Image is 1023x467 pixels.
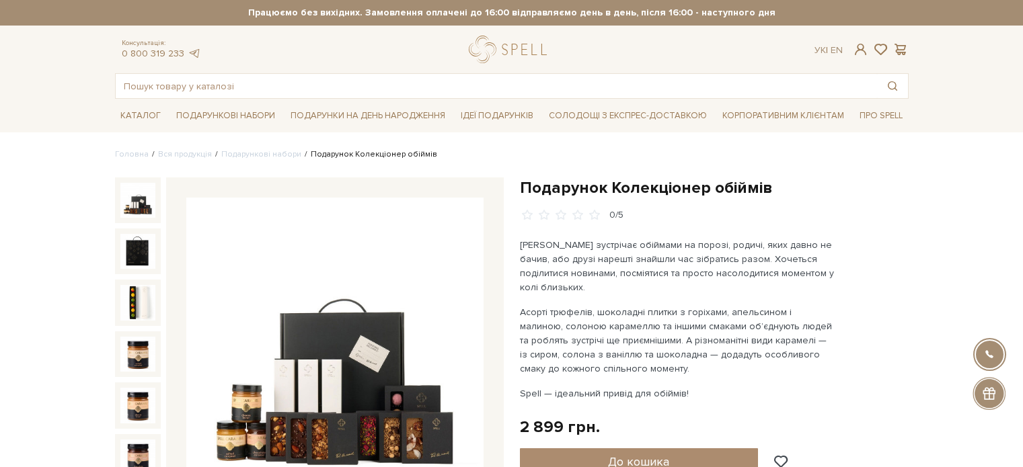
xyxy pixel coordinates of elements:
[520,305,835,376] p: Асорті трюфелів, шоколадні плитки з горіхами, апельсином і малиною, солоною карамеллю та іншими с...
[122,39,201,48] span: Консультація:
[221,149,301,159] a: Подарункові набори
[115,7,909,19] strong: Працюємо без вихідних. Замовлення оплачені до 16:00 відправляємо день в день, після 16:00 - насту...
[831,44,843,56] a: En
[122,48,184,59] a: 0 800 319 233
[115,149,149,159] a: Головна
[120,234,155,269] img: Подарунок Колекціонер обіймів
[520,386,835,400] p: Spell — ідеальний привід для обіймів!
[301,148,437,161] li: Подарунок Колекціонер обіймів
[171,105,280,126] a: Подарункові набори
[814,44,843,56] div: Ук
[188,48,201,59] a: telegram
[469,36,553,63] a: logo
[520,238,835,294] p: [PERSON_NAME] зустрічає обіймами на порозі, родичі, яких давно не бачив, або друзі нарешті знайшл...
[520,177,909,198] h1: Подарунок Колекціонер обіймів
[455,105,539,126] a: Ідеї подарунків
[120,388,155,423] img: Подарунок Колекціонер обіймів
[120,285,155,320] img: Подарунок Колекціонер обіймів
[116,74,877,98] input: Пошук товару у каталозі
[115,105,166,126] a: Каталог
[120,183,155,218] img: Подарунок Колекціонер обіймів
[717,105,849,126] a: Корпоративним клієнтам
[120,337,155,372] img: Подарунок Колекціонер обіймів
[285,105,451,126] a: Подарунки на День народження
[826,44,828,56] span: |
[877,74,908,98] button: Пошук товару у каталозі
[854,105,908,126] a: Про Spell
[609,209,623,222] div: 0/5
[520,417,600,437] div: 2 899 грн.
[543,104,712,127] a: Солодощі з експрес-доставкою
[158,149,212,159] a: Вся продукція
